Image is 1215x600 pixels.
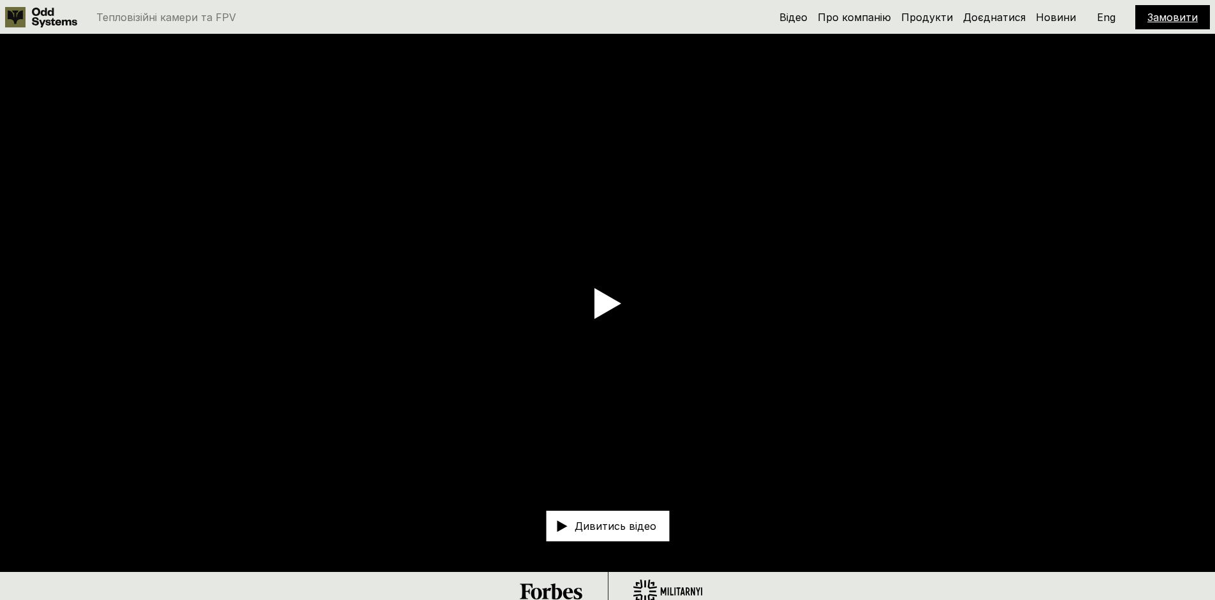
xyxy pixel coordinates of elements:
[575,522,656,532] p: Дивитись відео
[1097,12,1116,22] p: Eng
[1147,11,1198,24] a: Замовити
[96,12,236,22] p: Тепловізійні камери та FPV
[1036,11,1076,24] a: Новини
[963,11,1026,24] a: Доєднатися
[779,11,807,24] a: Відео
[901,11,953,24] a: Продукти
[818,11,891,24] a: Про компанію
